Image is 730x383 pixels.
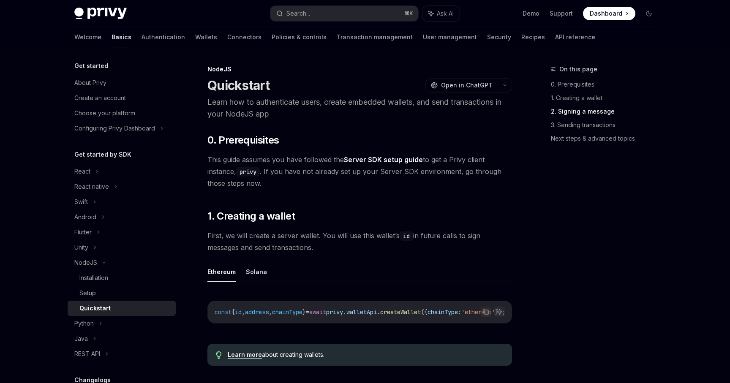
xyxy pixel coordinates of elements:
div: NodeJS [207,65,512,73]
span: await [309,308,326,316]
a: Choose your platform [68,106,176,121]
a: Setup [68,285,176,301]
button: Search...⌘K [270,6,418,21]
a: Welcome [74,27,101,47]
a: Next steps & advanced topics [551,132,662,145]
button: Ethereum [207,262,236,282]
span: Dashboard [590,9,622,18]
div: Unity [74,242,88,253]
span: const [215,308,232,316]
a: About Privy [68,75,176,90]
span: ({ [421,308,428,316]
span: createWallet [380,308,421,316]
span: walletApi [346,308,377,316]
div: about creating wallets. [228,350,504,359]
div: Installation [79,273,108,283]
div: Setup [79,288,96,298]
a: Authentication [142,27,185,47]
button: Ask AI [422,6,460,21]
div: Quickstart [79,303,111,313]
a: 0. Prerequisites [551,78,662,91]
h5: Get started [74,61,108,71]
span: . [343,308,346,316]
p: Learn how to authenticate users, create embedded wallets, and send transactions in your NodeJS app [207,96,512,120]
span: First, we will create a server wallet. You will use this wallet’s in future calls to sign message... [207,230,512,253]
span: id [235,308,242,316]
a: Support [550,9,573,18]
div: Choose your platform [74,108,135,118]
button: Toggle dark mode [642,7,656,20]
a: Learn more [228,351,262,359]
a: Wallets [195,27,217,47]
a: API reference [555,27,595,47]
a: Dashboard [583,7,635,20]
a: Installation [68,270,176,285]
span: This guide assumes you have followed the to get a Privy client instance, . If you have not alread... [207,154,512,189]
div: React native [74,182,109,192]
div: Flutter [74,227,92,237]
span: = [306,308,309,316]
span: , [242,308,245,316]
span: . [377,308,380,316]
code: id [400,231,413,241]
span: privy [326,308,343,316]
div: NodeJS [74,258,97,268]
a: Transaction management [337,27,413,47]
a: 2. Signing a message [551,105,662,118]
div: Android [74,212,96,222]
a: Recipes [521,27,545,47]
a: 3. Sending transactions [551,118,662,132]
button: Open in ChatGPT [425,78,498,92]
button: Copy the contents from the code block [480,306,491,317]
a: Demo [523,9,539,18]
div: REST API [74,349,100,359]
span: 'ethereum' [461,308,495,316]
a: Security [487,27,511,47]
div: Configuring Privy Dashboard [74,123,155,133]
a: Server SDK setup guide [344,155,423,164]
code: privy [236,167,260,177]
span: { [232,308,235,316]
a: Basics [112,27,131,47]
span: , [269,308,272,316]
div: Create an account [74,93,126,103]
a: Policies & controls [272,27,327,47]
a: Create an account [68,90,176,106]
span: 0. Prerequisites [207,133,279,147]
div: About Privy [74,78,106,88]
h1: Quickstart [207,78,270,93]
div: Search... [286,8,310,19]
span: ⌘ K [404,10,413,17]
span: Open in ChatGPT [441,81,493,90]
div: Java [74,334,88,344]
svg: Tip [216,351,222,359]
span: On this page [559,64,597,74]
a: Quickstart [68,301,176,316]
a: User management [423,27,477,47]
div: Python [74,318,94,329]
button: Solana [246,262,267,282]
span: 1. Creating a wallet [207,209,295,223]
span: address [245,308,269,316]
h5: Get started by SDK [74,149,131,160]
span: Ask AI [437,9,454,18]
img: dark logo [74,8,127,19]
button: Ask AI [494,306,505,317]
a: Connectors [227,27,261,47]
span: } [302,308,306,316]
div: React [74,166,90,177]
a: 1. Creating a wallet [551,91,662,105]
span: chainType: [428,308,461,316]
div: Swift [74,197,88,207]
span: chainType [272,308,302,316]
